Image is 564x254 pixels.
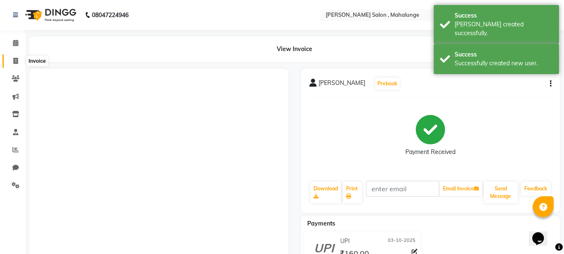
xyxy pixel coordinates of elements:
button: Prebook [375,78,400,90]
div: Bill created successfully. [455,20,553,38]
a: Feedback [521,182,551,196]
span: Payments [307,220,335,227]
span: 03-10-2025 [388,237,415,246]
div: Successfully created new user. [455,59,553,68]
b: 08047224946 [92,3,129,27]
span: [PERSON_NAME] [319,79,365,90]
img: logo [21,3,78,27]
a: Download [310,182,341,203]
div: Invoice [26,56,48,66]
div: Success [455,50,553,59]
div: View Invoice [29,36,560,62]
iframe: chat widget [529,221,556,246]
div: Payment Received [405,148,455,157]
div: Success [455,11,553,20]
a: Print [343,182,362,203]
button: Email Invoice [440,182,482,196]
span: UPI [340,237,350,246]
button: Send Message [484,182,518,203]
input: enter email [366,181,439,197]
